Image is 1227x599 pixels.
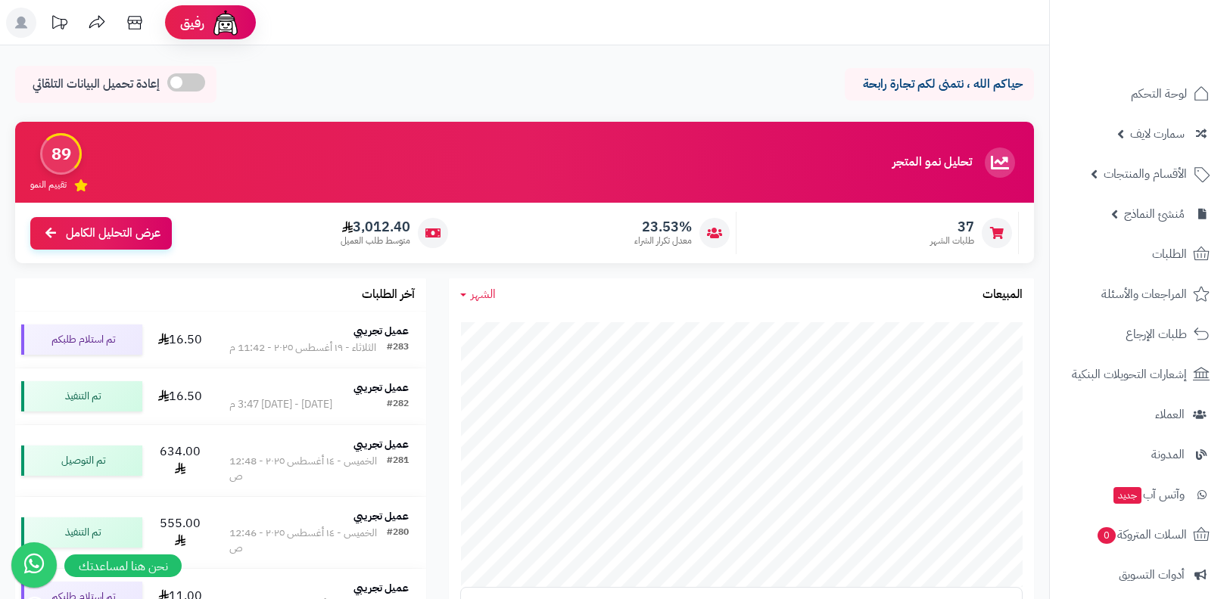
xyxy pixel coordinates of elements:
img: logo-2.png [1124,42,1213,74]
div: تم التنفيذ [21,381,142,411]
span: الشهر [471,285,496,303]
span: سمارت لايف [1130,123,1185,144]
span: المدونة [1151,444,1185,465]
a: وآتس آبجديد [1059,476,1218,513]
div: #282 [387,397,409,412]
span: الطلبات [1152,244,1187,265]
span: مُنشئ النماذج [1124,203,1185,225]
span: معدل تكرار الشراء [634,234,692,247]
div: #281 [387,454,409,484]
span: طلبات الإرجاع [1126,324,1187,345]
h3: آخر الطلبات [362,288,415,302]
div: #280 [387,526,409,556]
strong: عميل تجريبي [353,436,409,452]
span: طلبات الشهر [930,234,974,247]
div: #283 [387,340,409,355]
strong: عميل تجريبي [353,380,409,396]
strong: عميل تجريبي [353,508,409,524]
a: إشعارات التحويلات البنكية [1059,356,1218,393]
span: عرض التحليل الكامل [66,225,160,242]
div: [DATE] - [DATE] 3:47 م [229,397,332,412]
span: الأقسام والمنتجات [1104,163,1187,185]
span: وآتس آب [1112,484,1185,505]
div: الثلاثاء - ١٩ أغسطس ٢٠٢٥ - 11:42 م [229,340,376,355]
a: السلات المتروكة0 [1059,517,1218,553]
h3: المبيعات [983,288,1023,302]
span: أدوات التسويق [1119,564,1185,585]
strong: عميل تجريبي [353,323,409,339]
a: الطلبات [1059,236,1218,272]
span: جديد [1113,487,1141,504]
span: السلات المتروكة [1096,524,1187,545]
td: 16.50 [148,368,211,424]
a: عرض التحليل الكامل [30,217,172,250]
span: تقييم النمو [30,178,67,191]
a: العملاء [1059,396,1218,433]
span: 23.53% [634,219,692,235]
div: الخميس - ١٤ أغسطس ٢٠٢٥ - 12:48 ص [229,454,388,484]
a: لوحة التحكم [1059,76,1218,112]
div: تم التنفيذ [21,517,142,548]
a: المراجعات والأسئلة [1059,276,1218,312]
a: المدونة [1059,436,1218,473]
span: إشعارات التحويلات البنكية [1072,364,1187,385]
a: أدوات التسويق [1059,557,1218,593]
span: المراجعات والأسئلة [1101,284,1187,305]
div: تم التوصيل [21,445,142,476]
td: 555.00 [148,497,211,568]
img: ai-face.png [210,8,241,38]
td: 16.50 [148,312,211,368]
p: حياكم الله ، نتمنى لكم تجارة رابحة [856,76,1023,93]
span: إعادة تحميل البيانات التلقائي [33,76,160,93]
span: 37 [930,219,974,235]
span: العملاء [1155,404,1185,425]
a: طلبات الإرجاع [1059,316,1218,352]
h3: تحليل نمو المتجر [892,156,972,169]
span: رفيق [180,14,204,32]
a: الشهر [460,286,496,303]
span: 0 [1098,527,1116,544]
strong: عميل تجريبي [353,580,409,596]
td: 634.00 [148,425,211,496]
a: تحديثات المنصة [40,8,78,42]
span: متوسط طلب العميل [341,234,410,247]
span: لوحة التحكم [1131,83,1187,104]
div: الخميس - ١٤ أغسطس ٢٠٢٥ - 12:46 ص [229,526,388,556]
span: 3,012.40 [341,219,410,235]
div: تم استلام طلبكم [21,324,142,355]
